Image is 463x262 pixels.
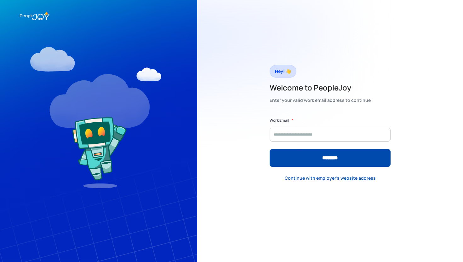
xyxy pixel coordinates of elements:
a: Continue with employer's website address [280,172,381,184]
div: Hey! 👋 [275,67,291,76]
div: Continue with employer's website address [285,175,376,181]
div: Enter your valid work email address to continue [270,96,371,105]
h2: Welcome to PeopleJoy [270,83,371,93]
label: Work Email [270,117,289,124]
form: Form [270,117,391,167]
